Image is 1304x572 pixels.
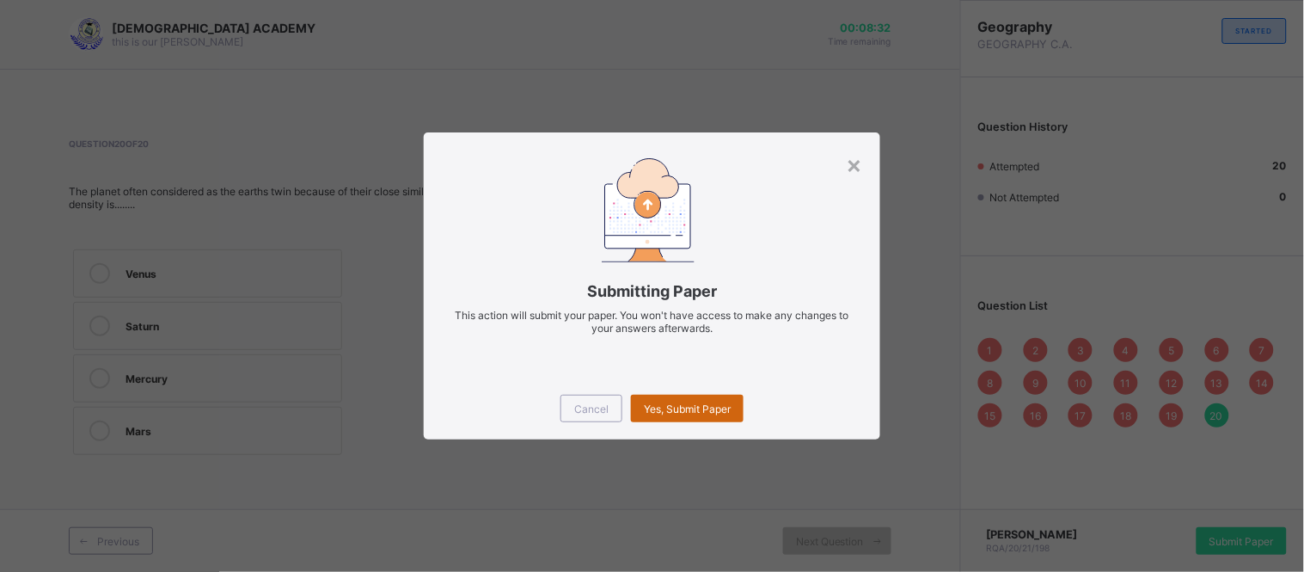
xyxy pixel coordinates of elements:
[574,403,609,415] span: Cancel
[456,309,849,335] span: This action will submit your paper. You won't have access to make any changes to your answers aft...
[644,403,731,415] span: Yes, Submit Paper
[450,282,854,300] span: Submitting Paper
[602,158,695,262] img: submitting-paper.7509aad6ec86be490e328e6d2a33d40a.svg
[847,150,863,179] div: ×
